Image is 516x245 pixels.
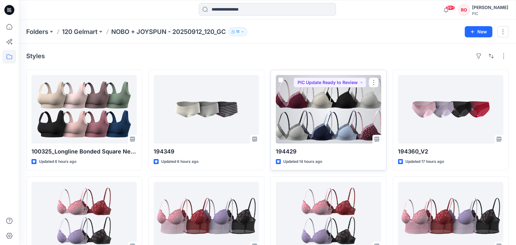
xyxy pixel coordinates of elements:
div: PIC [472,11,508,16]
p: NOBO + JOYSPUN - 20250912_120_GC [111,27,226,36]
a: 194429 [276,75,381,144]
span: 99+ [446,5,455,10]
p: 194349 [154,147,259,156]
a: 194360_V2 [398,75,503,144]
div: [PERSON_NAME] [472,4,508,11]
p: Updated 14 hours ago [283,158,322,165]
button: New [465,26,492,37]
a: 120 Gelmart [62,27,98,36]
p: 194360_V2 [398,147,503,156]
a: 194349 [154,75,259,144]
button: 11 [228,27,247,36]
p: Updated 17 hours ago [405,158,444,165]
h4: Styles [26,52,45,60]
div: RO [458,4,470,16]
a: 100325_Longline Bonded Square Neck Bra [31,75,137,144]
p: Updated 6 hours ago [39,158,76,165]
p: 194429 [276,147,381,156]
p: 100325_Longline Bonded Square Neck Bra [31,147,137,156]
p: 11 [236,28,239,35]
a: Folders [26,27,48,36]
p: Updated 6 hours ago [161,158,198,165]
